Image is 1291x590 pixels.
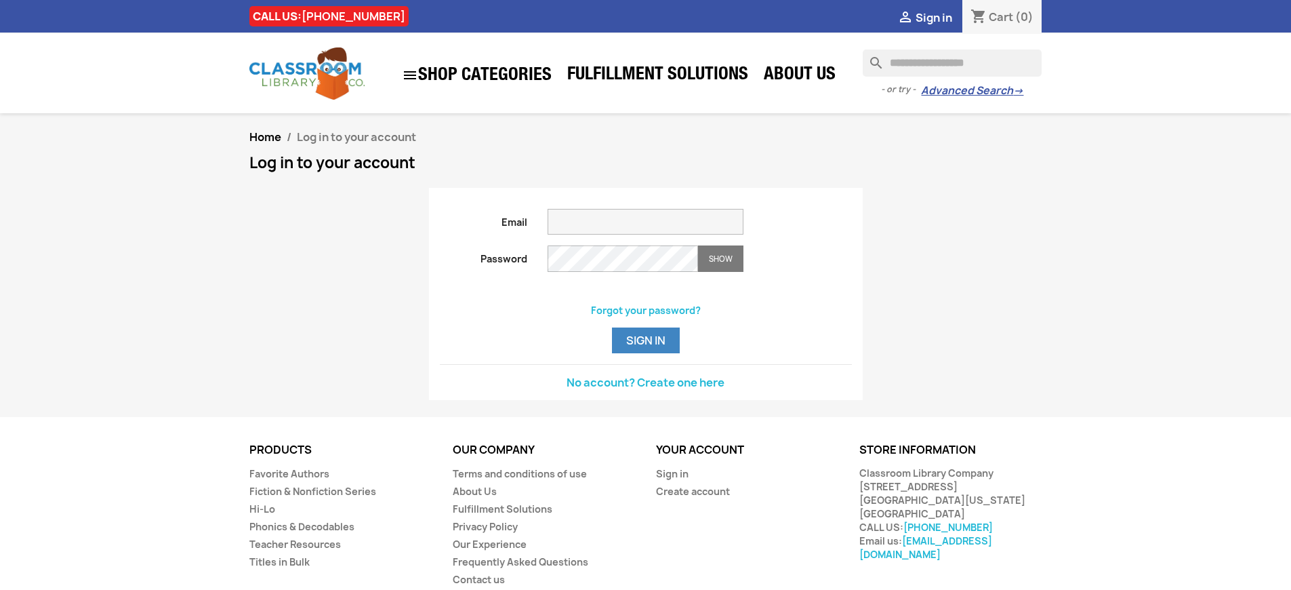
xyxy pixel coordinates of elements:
span: → [1013,84,1023,98]
a: Favorite Authors [249,467,329,480]
h1: Log in to your account [249,155,1042,171]
a: Home [249,130,281,144]
button: Sign in [612,328,680,353]
div: Classroom Library Company [STREET_ADDRESS] [GEOGRAPHIC_DATA][US_STATE] [GEOGRAPHIC_DATA] CALL US:... [859,467,1042,562]
a: About Us [453,485,497,498]
p: Products [249,444,432,456]
a: Create account [656,485,730,498]
p: Our company [453,444,636,456]
a: Hi-Lo [249,503,275,515]
i: search [863,50,879,66]
img: Classroom Library Company [249,47,365,100]
a: [PHONE_NUMBER] [302,9,405,24]
i:  [402,67,418,83]
button: Show [698,245,743,272]
p: Store information [859,444,1042,456]
i:  [897,10,914,26]
a: Fiction & Nonfiction Series [249,485,376,498]
span: - or try - [881,83,921,96]
a: Fulfillment Solutions [560,62,755,90]
input: Search [863,50,1042,77]
a: Frequently Asked Questions [453,555,588,568]
a: About Us [757,62,842,90]
a: Sign in [656,467,689,480]
span: Cart [989,9,1013,24]
a: Phonics & Decodables [249,520,354,533]
span: Log in to your account [297,130,416,144]
i: shopping_cart [970,9,987,26]
a: [PHONE_NUMBER] [903,521,993,534]
label: Email [430,209,538,229]
a: Our Experience [453,538,527,551]
a: [EMAIL_ADDRESS][DOMAIN_NAME] [859,534,992,561]
label: Password [430,245,538,266]
a: Your account [656,442,744,457]
input: Password input [548,245,698,272]
span: (0) [1015,9,1033,24]
a: Titles in Bulk [249,555,310,568]
div: CALL US: [249,6,409,26]
a: SHOP CATEGORIES [395,60,558,90]
a:  Sign in [897,10,952,25]
a: Terms and conditions of use [453,467,587,480]
a: Contact us [453,573,505,586]
a: Privacy Policy [453,520,518,533]
a: Teacher Resources [249,538,341,551]
a: No account? Create one here [567,375,724,390]
span: Sign in [916,10,952,25]
a: Fulfillment Solutions [453,503,552,515]
a: Forgot your password? [591,304,701,317]
a: Advanced Search→ [921,84,1023,98]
